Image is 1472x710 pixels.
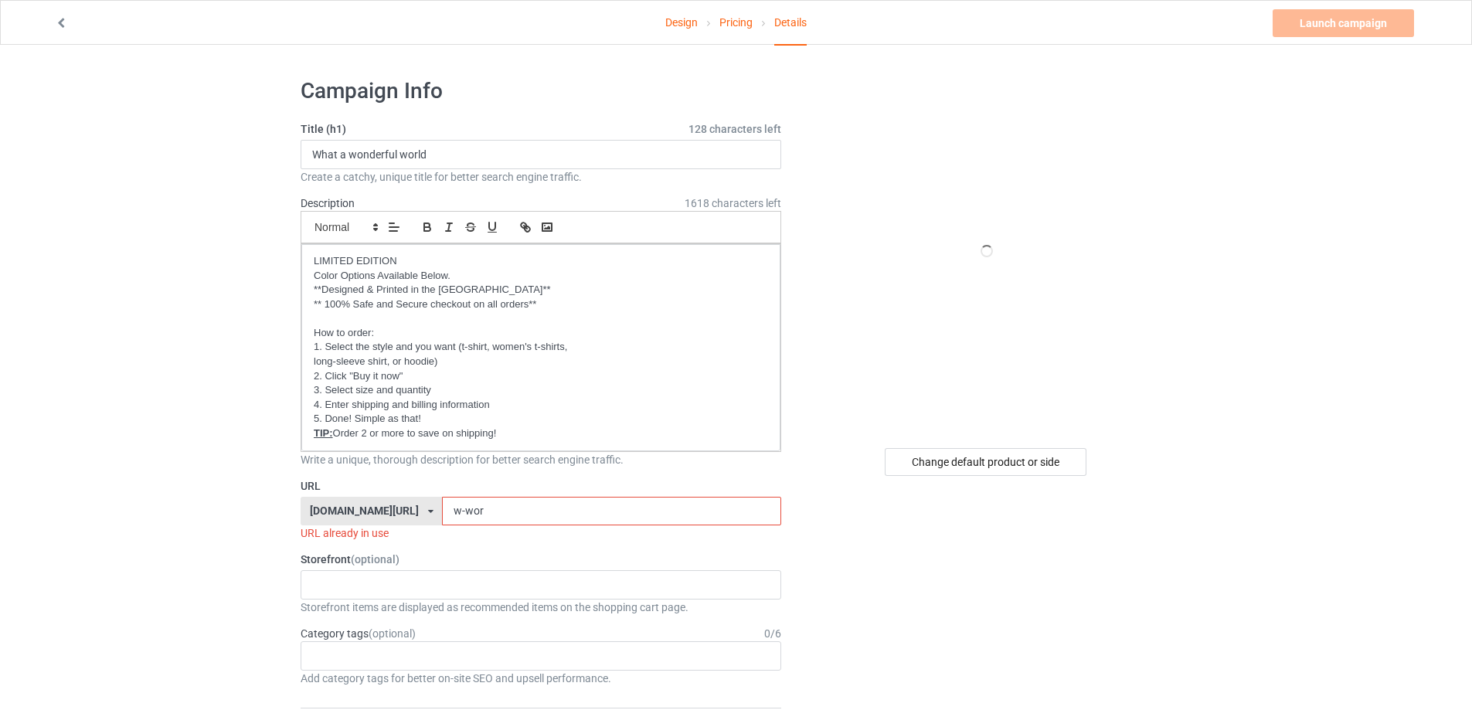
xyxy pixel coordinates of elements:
[314,398,768,413] p: 4. Enter shipping and billing information
[764,626,781,641] div: 0 / 6
[314,355,768,369] p: long-sleeve shirt, or hoodie)
[301,478,781,494] label: URL
[301,626,416,641] label: Category tags
[314,412,768,426] p: 5. Done! Simple as that!
[314,383,768,398] p: 3. Select size and quantity
[301,671,781,686] div: Add category tags for better on-site SEO and upsell performance.
[301,121,781,137] label: Title (h1)
[314,269,768,284] p: Color Options Available Below.
[301,600,781,615] div: Storefront items are displayed as recommended items on the shopping cart page.
[301,169,781,185] div: Create a catchy, unique title for better search engine traffic.
[301,552,781,567] label: Storefront
[685,195,781,211] span: 1618 characters left
[301,525,781,541] div: URL already in use
[314,297,768,312] p: ** 100% Safe and Secure checkout on all orders**
[301,197,355,209] label: Description
[351,553,399,566] span: (optional)
[665,1,698,44] a: Design
[314,254,768,269] p: LIMITED EDITION
[774,1,807,46] div: Details
[301,452,781,467] div: Write a unique, thorough description for better search engine traffic.
[314,369,768,384] p: 2. Click "Buy it now"
[885,448,1086,476] div: Change default product or side
[314,326,768,341] p: How to order:
[314,426,768,441] p: Order 2 or more to save on shipping!
[314,427,333,439] u: TIP:
[301,77,781,105] h1: Campaign Info
[688,121,781,137] span: 128 characters left
[314,283,768,297] p: **Designed & Printed in the [GEOGRAPHIC_DATA]**
[369,627,416,640] span: (optional)
[310,505,419,516] div: [DOMAIN_NAME][URL]
[314,340,768,355] p: 1. Select the style and you want (t-shirt, women's t-shirts,
[719,1,753,44] a: Pricing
